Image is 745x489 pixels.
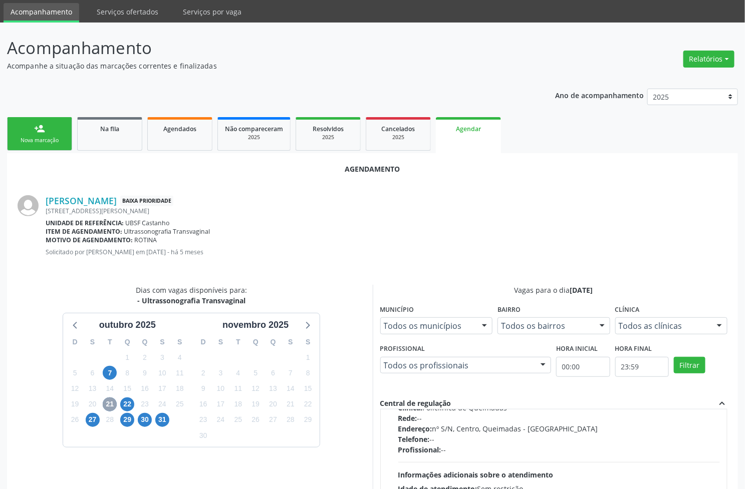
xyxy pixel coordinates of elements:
span: terça-feira, 18 de novembro de 2025 [231,397,245,411]
span: sexta-feira, 7 de novembro de 2025 [284,366,298,380]
span: terça-feira, 14 de outubro de 2025 [103,382,117,396]
span: quinta-feira, 16 de outubro de 2025 [138,382,152,396]
div: - Ultrassonografia Transvaginal [136,295,247,306]
span: Profissional: [398,445,441,454]
span: Baixa Prioridade [120,196,173,206]
span: domingo, 2 de novembro de 2025 [196,366,210,380]
span: terça-feira, 21 de outubro de 2025 [103,397,117,411]
div: Vagas para o dia [380,285,728,295]
span: quarta-feira, 26 de novembro de 2025 [249,413,263,427]
span: sábado, 8 de novembro de 2025 [301,366,315,380]
div: S [84,334,101,350]
span: segunda-feira, 3 de novembro de 2025 [214,366,228,380]
span: sexta-feira, 3 de outubro de 2025 [155,350,169,364]
img: img [18,195,39,216]
span: Todos os profissionais [384,360,531,370]
span: quarta-feira, 5 de novembro de 2025 [249,366,263,380]
div: person_add [34,123,45,134]
span: quinta-feira, 30 de outubro de 2025 [138,413,152,427]
div: Nova marcação [15,137,65,144]
label: Município [380,302,414,318]
span: sábado, 29 de novembro de 2025 [301,413,315,427]
span: quinta-feira, 6 de novembro de 2025 [266,366,280,380]
span: Informações adicionais sobre o atendimento [398,470,554,479]
span: domingo, 16 de novembro de 2025 [196,397,210,411]
div: Q [136,334,154,350]
div: novembro 2025 [218,318,293,332]
div: Q [119,334,136,350]
span: segunda-feira, 6 de outubro de 2025 [86,366,100,380]
span: quarta-feira, 19 de novembro de 2025 [249,397,263,411]
p: Acompanhamento [7,36,519,61]
div: T [229,334,247,350]
div: 2025 [303,134,353,141]
span: segunda-feira, 17 de novembro de 2025 [214,397,228,411]
span: segunda-feira, 27 de outubro de 2025 [86,413,100,427]
span: Rede: [398,413,417,423]
span: sexta-feira, 17 de outubro de 2025 [155,382,169,396]
div: T [101,334,119,350]
span: Não compareceram [225,125,283,133]
div: S [282,334,300,350]
span: domingo, 9 de novembro de 2025 [196,382,210,396]
span: sexta-feira, 10 de outubro de 2025 [155,366,169,380]
div: -- [398,434,720,444]
div: Central de regulação [380,398,451,409]
div: -- [398,444,720,455]
div: [STREET_ADDRESS][PERSON_NAME] [46,207,727,215]
span: quarta-feira, 12 de novembro de 2025 [249,382,263,396]
span: quinta-feira, 23 de outubro de 2025 [138,397,152,411]
span: sábado, 1 de novembro de 2025 [301,350,315,364]
span: Ultrassonografia Transvaginal [124,227,210,236]
span: segunda-feira, 24 de novembro de 2025 [214,413,228,427]
span: quinta-feira, 27 de novembro de 2025 [266,413,280,427]
div: D [66,334,84,350]
span: Agendados [163,125,196,133]
span: sábado, 25 de outubro de 2025 [173,397,187,411]
b: Motivo de agendamento: [46,236,133,244]
span: domingo, 19 de outubro de 2025 [68,397,82,411]
label: Bairro [498,302,521,318]
span: quinta-feira, 20 de novembro de 2025 [266,397,280,411]
span: Todos as clínicas [619,321,707,331]
span: Todos os bairros [501,321,590,331]
div: Q [265,334,282,350]
span: sábado, 15 de novembro de 2025 [301,382,315,396]
span: segunda-feira, 20 de outubro de 2025 [86,397,100,411]
span: Na fila [100,125,119,133]
button: Relatórios [683,51,734,68]
span: terça-feira, 28 de outubro de 2025 [103,413,117,427]
span: segunda-feira, 13 de outubro de 2025 [86,382,100,396]
label: Clínica [615,302,640,318]
span: sexta-feira, 14 de novembro de 2025 [284,382,298,396]
a: Serviços por vaga [176,3,249,21]
span: sexta-feira, 28 de novembro de 2025 [284,413,298,427]
div: nº S/N, Centro, Queimadas - [GEOGRAPHIC_DATA] [398,423,720,434]
span: quarta-feira, 1 de outubro de 2025 [120,350,134,364]
span: sexta-feira, 21 de novembro de 2025 [284,397,298,411]
span: quarta-feira, 22 de outubro de 2025 [120,397,134,411]
span: Clínica: [398,403,423,412]
span: [DATE] [570,285,593,295]
div: 2025 [225,134,283,141]
span: quinta-feira, 2 de outubro de 2025 [138,350,152,364]
span: sexta-feira, 24 de outubro de 2025 [155,397,169,411]
span: terça-feira, 11 de novembro de 2025 [231,382,245,396]
div: S [154,334,171,350]
div: -- [398,413,720,423]
div: S [299,334,317,350]
span: UBSF Castanho [126,219,170,227]
span: sábado, 4 de outubro de 2025 [173,350,187,364]
span: quarta-feira, 15 de outubro de 2025 [120,382,134,396]
button: Filtrar [674,357,705,374]
span: sábado, 11 de outubro de 2025 [173,366,187,380]
span: Todos os municípios [384,321,472,331]
span: segunda-feira, 10 de novembro de 2025 [214,382,228,396]
span: terça-feira, 4 de novembro de 2025 [231,366,245,380]
span: Agendar [456,125,481,133]
p: Ano de acompanhamento [555,89,644,101]
span: quarta-feira, 29 de outubro de 2025 [120,413,134,427]
span: domingo, 23 de novembro de 2025 [196,413,210,427]
a: Acompanhamento [4,3,79,23]
div: Agendamento [18,164,727,174]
